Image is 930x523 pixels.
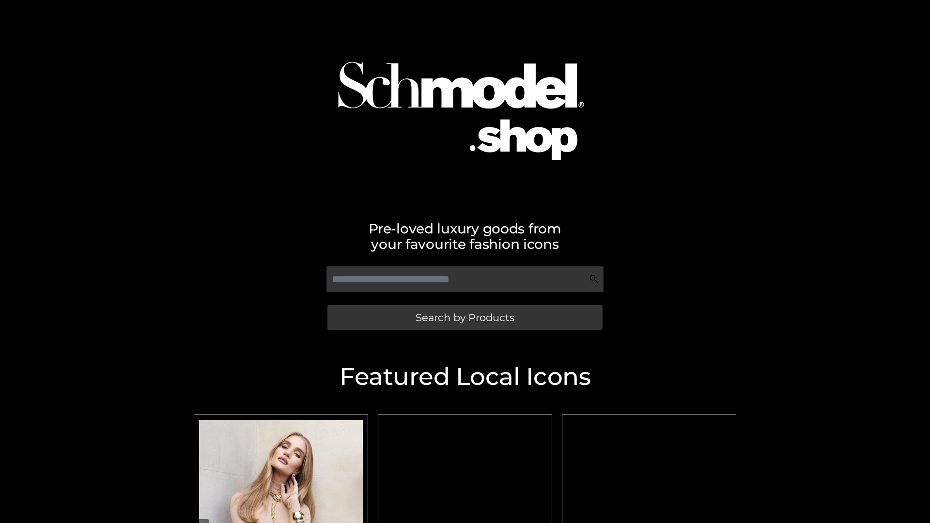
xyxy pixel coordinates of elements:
span: Search by Products [416,312,514,323]
h2: Pre-loved luxury goods from your favourite fashion icons [189,221,741,252]
img: Search Icon [589,274,599,284]
h2: Featured Local Icons​ [189,365,741,389]
a: Search by Products [327,305,603,330]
